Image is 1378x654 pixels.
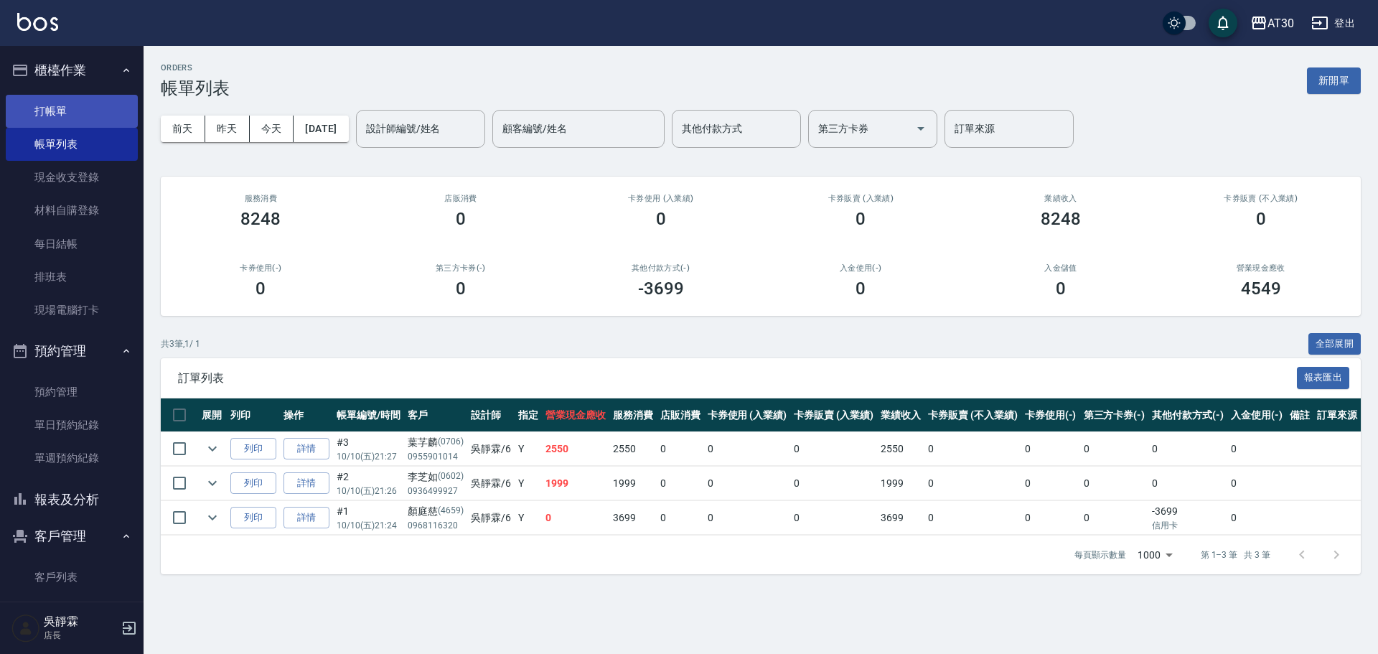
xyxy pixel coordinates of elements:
[542,398,609,432] th: 營業現金應收
[283,507,329,529] a: 詳情
[1148,432,1227,466] td: 0
[438,470,464,485] p: (0602)
[6,161,138,194] a: 現金收支登錄
[44,615,117,629] h5: 吳靜霖
[198,398,227,432] th: 展開
[978,263,1144,273] h2: 入金儲值
[790,501,877,535] td: 0
[704,432,791,466] td: 0
[924,501,1021,535] td: 0
[978,194,1144,203] h2: 業績收入
[1148,501,1227,535] td: -3699
[283,438,329,460] a: 詳情
[790,398,877,432] th: 卡券販賣 (入業績)
[1178,194,1344,203] h2: 卡券販賣 (不入業績)
[250,116,294,142] button: 今天
[333,467,404,500] td: #2
[467,467,515,500] td: 吳靜霖 /6
[704,467,791,500] td: 0
[408,519,464,532] p: 0968116320
[333,432,404,466] td: #3
[1313,398,1361,432] th: 訂單來源
[6,52,138,89] button: 櫃檯作業
[1308,333,1361,355] button: 全部展開
[178,263,344,273] h2: 卡券使用(-)
[1021,432,1080,466] td: 0
[337,450,400,463] p: 10/10 (五) 21:27
[657,398,704,432] th: 店販消費
[6,561,138,594] a: 客戶列表
[1080,432,1149,466] td: 0
[542,467,609,500] td: 1999
[161,63,230,73] h2: ORDERS
[1241,279,1281,299] h3: 4549
[161,337,200,350] p: 共 3 筆, 1 / 1
[230,438,276,460] button: 列印
[333,501,404,535] td: #1
[467,501,515,535] td: 吳靜霖 /6
[6,442,138,475] a: 單週預約紀錄
[609,501,657,535] td: 3699
[1227,467,1286,500] td: 0
[1021,398,1080,432] th: 卡券使用(-)
[17,13,58,31] img: Logo
[438,504,464,519] p: (4659)
[6,228,138,261] a: 每日結帳
[1297,370,1350,384] a: 報表匯出
[1256,209,1266,229] h3: 0
[6,95,138,128] a: 打帳單
[230,472,276,495] button: 列印
[1307,73,1361,87] a: 新開單
[337,485,400,497] p: 10/10 (五) 21:26
[638,279,684,299] h3: -3699
[456,209,466,229] h3: 0
[704,501,791,535] td: 0
[790,467,877,500] td: 0
[1201,548,1270,561] p: 第 1–3 筆 共 3 筆
[6,128,138,161] a: 帳單列表
[337,519,400,532] p: 10/10 (五) 21:24
[1286,398,1313,432] th: 備註
[6,261,138,294] a: 排班表
[178,371,1297,386] span: 訂單列表
[578,263,744,273] h2: 其他付款方式(-)
[408,435,464,450] div: 葉芓麟
[609,467,657,500] td: 1999
[202,507,223,528] button: expand row
[280,398,333,432] th: 操作
[924,398,1021,432] th: 卡券販賣 (不入業績)
[1132,536,1178,574] div: 1000
[408,485,464,497] p: 0936499927
[283,472,329,495] a: 詳情
[778,263,944,273] h2: 入金使用(-)
[467,432,515,466] td: 吳靜霖 /6
[6,408,138,442] a: 單日預約紀錄
[6,194,138,227] a: 材料自購登錄
[1080,398,1149,432] th: 第三方卡券(-)
[515,467,542,500] td: Y
[856,279,866,299] h3: 0
[11,614,40,643] img: Person
[877,432,924,466] td: 2550
[877,398,924,432] th: 業績收入
[877,501,924,535] td: 3699
[408,450,464,463] p: 0955901014
[909,117,932,140] button: Open
[656,209,666,229] h3: 0
[256,279,266,299] h3: 0
[856,209,866,229] h3: 0
[1056,279,1066,299] h3: 0
[467,398,515,432] th: 設計師
[6,332,138,370] button: 預約管理
[1148,467,1227,500] td: 0
[657,467,704,500] td: 0
[227,398,280,432] th: 列印
[609,432,657,466] td: 2550
[924,432,1021,466] td: 0
[240,209,281,229] h3: 8248
[1227,398,1286,432] th: 入金使用(-)
[230,507,276,529] button: 列印
[1021,467,1080,500] td: 0
[202,472,223,494] button: expand row
[1178,263,1344,273] h2: 營業現金應收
